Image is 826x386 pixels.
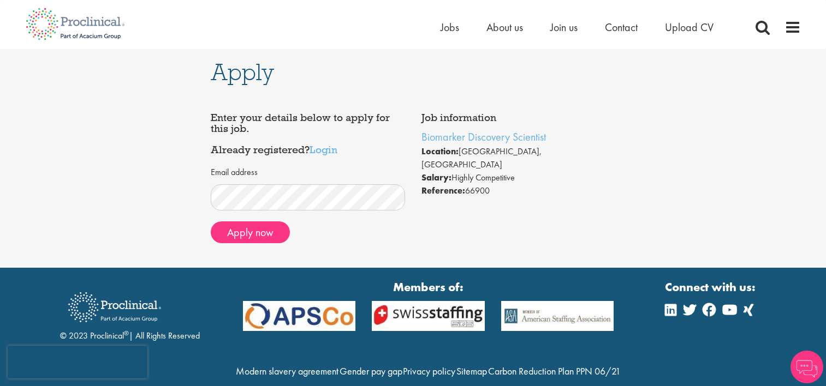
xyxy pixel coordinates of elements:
strong: Salary: [421,172,451,183]
img: Chatbot [791,351,823,383]
img: APSCo [235,301,364,331]
a: Gender pay gap [340,365,402,377]
img: APSCo [493,301,622,331]
li: [GEOGRAPHIC_DATA], [GEOGRAPHIC_DATA] [421,145,616,171]
a: Contact [605,20,638,34]
div: © 2023 Proclinical | All Rights Reserved [60,284,200,342]
a: About us [486,20,523,34]
li: Highly Competitive [421,171,616,184]
a: Login [310,143,337,156]
span: Apply [211,57,274,87]
img: APSCo [364,301,493,331]
strong: Reference: [421,185,465,196]
a: Upload CV [665,20,714,34]
strong: Members of: [243,279,614,295]
a: Biomarker Discovery Scientist [421,130,546,144]
a: Jobs [441,20,459,34]
a: Privacy policy [403,365,455,377]
strong: Connect with us: [665,279,758,295]
a: Sitemap [456,365,487,377]
a: Modern slavery agreement [236,365,338,377]
a: Join us [550,20,578,34]
h4: Job information [421,112,616,123]
h4: Enter your details below to apply for this job. Already registered? [211,112,405,155]
sup: ® [124,329,129,337]
img: Proclinical Recruitment [60,285,169,330]
li: 66900 [421,184,616,197]
iframe: reCAPTCHA [8,346,147,378]
strong: Location: [421,146,459,157]
button: Apply now [211,221,290,243]
a: Carbon Reduction Plan PPN 06/21 [488,365,621,377]
label: Email address [211,166,258,179]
